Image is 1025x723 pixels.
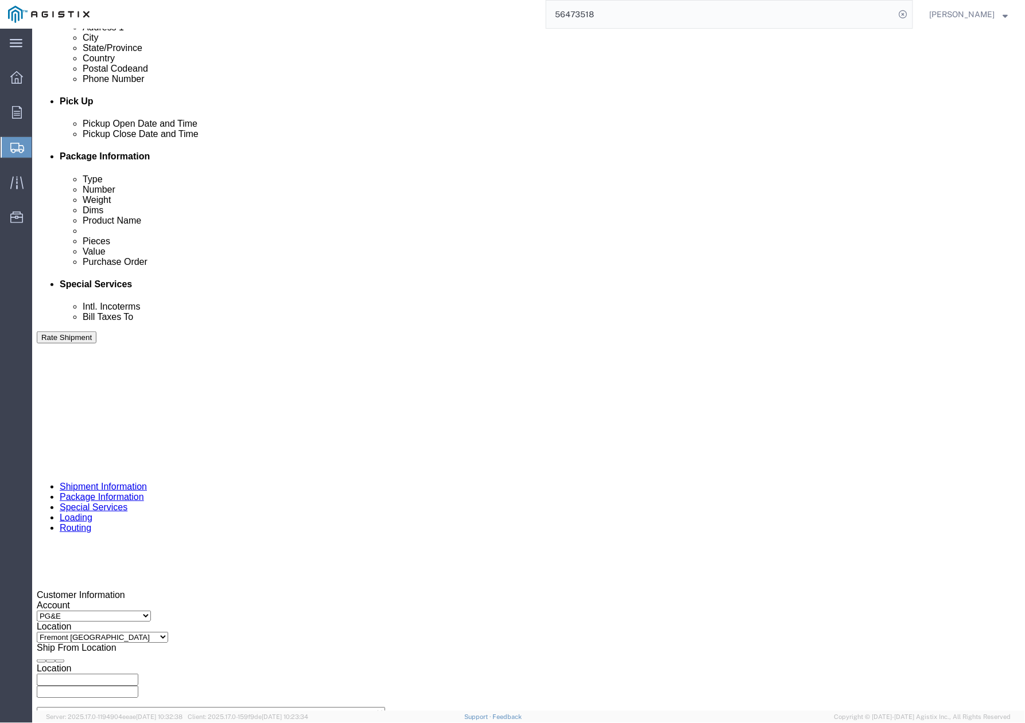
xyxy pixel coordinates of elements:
span: Esme Melgarejo [930,8,995,21]
span: [DATE] 10:23:34 [262,713,308,720]
input: Search for shipment number, reference number [546,1,895,28]
span: [DATE] 10:32:38 [136,713,183,720]
img: logo [8,6,90,23]
button: [PERSON_NAME] [929,7,1009,21]
a: Support [464,713,493,720]
span: Client: 2025.17.0-159f9de [188,713,308,720]
a: Feedback [493,713,522,720]
span: Server: 2025.17.0-1194904eeae [46,713,183,720]
iframe: FS Legacy Container [32,29,1025,711]
span: Copyright © [DATE]-[DATE] Agistix Inc., All Rights Reserved [834,712,1011,722]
